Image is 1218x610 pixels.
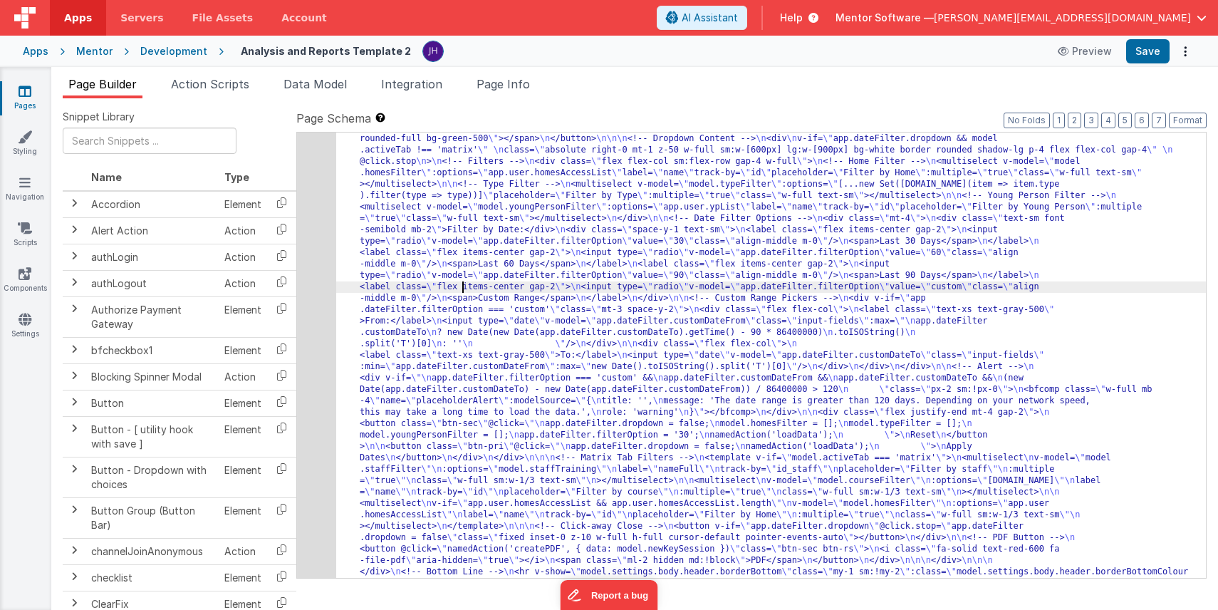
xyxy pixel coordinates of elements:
td: checklist [85,564,219,591]
td: Element [219,337,267,363]
td: Button [85,390,219,416]
button: Preview [1049,40,1120,63]
button: Mentor Software — [PERSON_NAME][EMAIL_ADDRESS][DOMAIN_NAME] [836,11,1207,25]
td: Element [219,497,267,538]
td: Element [219,296,267,337]
td: Action [219,363,267,390]
span: Page Builder [68,77,137,91]
td: Action [219,538,267,564]
span: File Assets [192,11,254,25]
button: 6 [1135,113,1149,128]
span: Help [780,11,803,25]
div: Mentor [76,44,113,58]
span: Servers [120,11,163,25]
td: bfcheckbox1 [85,337,219,363]
button: Options [1175,41,1195,61]
span: Page Schema [296,110,371,127]
span: Type [224,171,249,183]
td: Alert Action [85,217,219,244]
span: Name [91,171,122,183]
button: 4 [1101,113,1115,128]
img: c2badad8aad3a9dfc60afe8632b41ba8 [423,41,443,61]
button: AI Assistant [657,6,747,30]
span: Page Info [477,77,530,91]
span: Data Model [283,77,347,91]
span: Integration [381,77,442,91]
button: 5 [1118,113,1132,128]
td: Authorize Payment Gateway [85,296,219,337]
input: Search Snippets ... [63,128,236,154]
button: Format [1169,113,1207,128]
span: Mentor Software — [836,11,934,25]
td: Button - Dropdown with choices [85,457,219,497]
td: authLogout [85,270,219,296]
td: Element [219,390,267,416]
button: 3 [1084,113,1098,128]
td: Action [219,244,267,270]
td: Element [219,191,267,218]
button: Save [1126,39,1170,63]
td: Action [219,270,267,296]
span: Action Scripts [171,77,249,91]
span: Snippet Library [63,110,135,124]
button: No Folds [1004,113,1050,128]
td: Action [219,217,267,244]
div: Apps [23,44,48,58]
h4: Analysis and Reports Template 2 [241,46,411,56]
td: authLogin [85,244,219,270]
td: Blocking Spinner Modal [85,363,219,390]
td: Element [219,564,267,591]
td: Button Group (Button Bar) [85,497,219,538]
span: [PERSON_NAME][EMAIL_ADDRESS][DOMAIN_NAME] [934,11,1191,25]
td: Accordion [85,191,219,218]
iframe: Marker.io feedback button [561,580,658,610]
div: Development [140,44,207,58]
td: Button - [ utility hook with save ] [85,416,219,457]
button: 1 [1053,113,1065,128]
span: AI Assistant [682,11,738,25]
button: 7 [1152,113,1166,128]
td: Element [219,416,267,457]
td: Element [219,457,267,497]
button: 2 [1068,113,1081,128]
span: Apps [64,11,92,25]
td: channelJoinAnonymous [85,538,219,564]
